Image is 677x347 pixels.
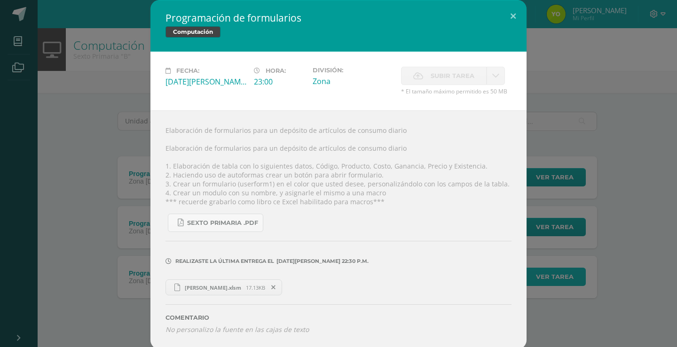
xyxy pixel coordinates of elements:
[266,282,282,293] span: Remover entrega
[180,284,246,291] span: [PERSON_NAME].xlsm
[313,67,394,74] label: División:
[176,67,199,74] span: Fecha:
[487,67,505,85] a: La fecha de entrega ha expirado
[401,67,487,85] label: La fecha de entrega ha expirado
[165,314,512,321] label: Comentario
[274,261,369,262] span: [DATE][PERSON_NAME] 22:30 p.m.
[165,279,282,295] a: [PERSON_NAME].xlsm 17.13KB
[187,219,258,227] span: Sexto Primaria .pdf
[175,258,274,264] span: Realizaste la última entrega el
[165,26,220,38] span: Computación
[165,11,512,24] h2: Programación de formularios
[165,77,246,87] div: [DATE][PERSON_NAME]
[431,67,474,85] span: Subir tarea
[266,67,286,74] span: Hora:
[246,284,265,291] span: 17.13KB
[313,76,394,86] div: Zona
[254,77,305,87] div: 23:00
[165,325,309,334] i: No personalizo la fuente en las cajas de texto
[168,214,263,232] a: Sexto Primaria .pdf
[401,87,512,95] span: * El tamaño máximo permitido es 50 MB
